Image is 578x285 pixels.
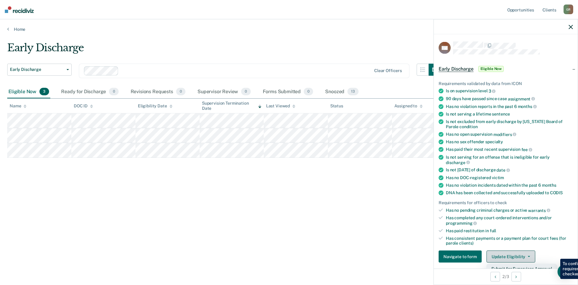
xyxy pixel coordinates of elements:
span: warrants [528,208,550,213]
div: Has no open supervision [446,131,573,137]
div: Is not excluded from early discharge by [US_STATE] Board of Parole [446,119,573,129]
span: discharge [446,160,470,165]
div: 90 days have passed since case [446,96,573,102]
div: Forms Submitted [262,85,315,99]
span: 3 [39,88,49,96]
span: modifiers [493,132,517,137]
div: Name [10,103,26,109]
span: condition [459,124,478,129]
div: Has consistent payments or a payment plan for court fees (for parole [446,236,573,246]
div: Has paid restitution in [446,228,573,233]
a: Home [7,27,571,32]
button: Navigate to form [439,251,482,263]
div: Has no violation reports in the past 6 [446,104,573,109]
span: clients) [459,241,474,245]
span: fee [521,147,532,152]
div: Status [330,103,343,109]
button: Previous Opportunity [490,272,500,281]
div: Is not [DATE] of discharge [446,167,573,173]
div: Early DischargeEligible Now [434,59,578,78]
span: months [542,183,556,188]
div: Has no sex offender [446,139,573,144]
div: Supervisor Review [196,85,252,99]
span: CODIS [550,190,563,195]
div: G R [564,5,573,14]
div: Is not serving for an offense that is ineligible for early [446,155,573,165]
button: Next Opportunity [511,272,521,281]
div: Has no DOC-registered [446,175,573,180]
span: date [496,168,510,173]
div: Has paid their most recent supervision [446,147,573,152]
span: programming [446,221,477,226]
div: Eligibility Date [138,103,172,109]
a: Navigate to form link [439,251,484,263]
div: Has no pending criminal charges or active [446,207,573,213]
span: Eligible Now [478,66,504,72]
div: Requirements for officers to check [439,200,573,205]
div: 2 / 3 [434,268,578,284]
div: Is on supervision level [446,88,573,94]
div: DOC ID [74,103,93,109]
span: 13 [347,88,359,96]
div: Early Discharge [7,42,441,59]
div: Eligible Now [7,85,50,99]
div: Open Intercom Messenger [558,264,572,279]
span: 3 [489,89,496,93]
div: Requirements validated by data from ICON [439,81,573,86]
button: Submit for Supervisor Approval [486,264,557,274]
span: sentence [492,112,510,116]
div: Revisions Requests [129,85,187,99]
div: Ready for Discharge [60,85,120,99]
span: specialty [485,139,503,144]
div: Has completed any court-ordered interventions and/or [446,215,573,226]
div: Has no violation incidents dated within the past 6 [446,183,573,188]
span: 0 [304,88,313,96]
button: Update Eligibility [486,251,535,263]
div: Supervision Termination Date [202,101,261,111]
span: full [490,228,496,233]
span: victim [492,175,504,180]
span: 0 [241,88,250,96]
div: Is not serving a lifetime [446,112,573,117]
span: Early Discharge [439,66,474,72]
img: Recidiviz [5,6,34,13]
div: Clear officers [374,68,402,73]
span: months [518,104,537,109]
div: Snoozed [324,85,360,99]
span: 0 [176,88,185,96]
span: 0 [109,88,118,96]
div: Assigned to [394,103,423,109]
span: Early Discharge [10,67,64,72]
div: DNA has been collected and successfully uploaded to [446,190,573,195]
div: Last Viewed [266,103,295,109]
span: assignment [508,96,535,101]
